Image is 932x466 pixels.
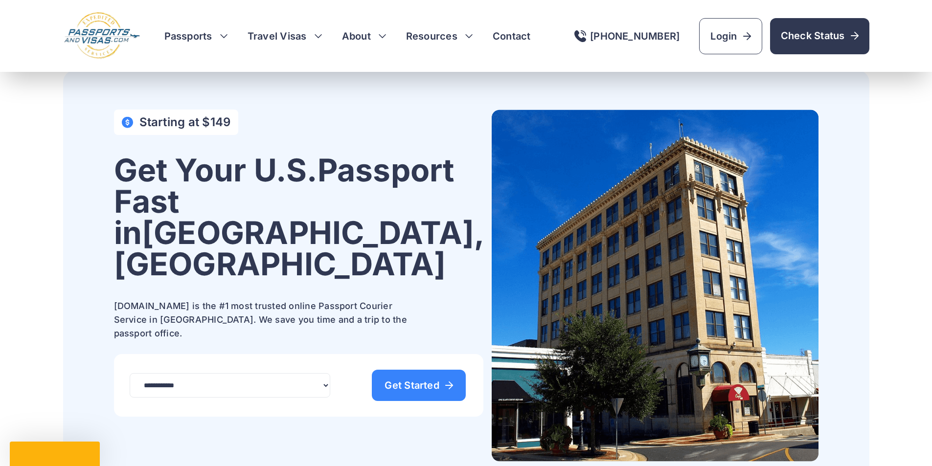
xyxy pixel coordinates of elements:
[164,29,228,43] h3: Passports
[63,12,141,60] img: Logo
[781,29,859,43] span: Check Status
[493,29,531,43] a: Contact
[770,18,869,54] a: Check Status
[342,29,371,43] a: About
[114,299,417,340] p: [DOMAIN_NAME] is the #1 most trusted online Passport Courier Service in [GEOGRAPHIC_DATA]. We sav...
[406,29,473,43] h3: Resources
[492,110,818,462] img: Get Your U.S. Passport Fast in Annapolis
[372,370,466,401] a: Get Started
[248,29,322,43] h3: Travel Visas
[574,30,680,42] a: [PHONE_NUMBER]
[699,18,762,54] a: Login
[114,155,484,280] h1: Get Your U.S. Passport Fast in [GEOGRAPHIC_DATA], [GEOGRAPHIC_DATA]
[710,29,750,43] span: Login
[139,115,231,129] h4: Starting at $149
[385,380,453,390] span: Get Started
